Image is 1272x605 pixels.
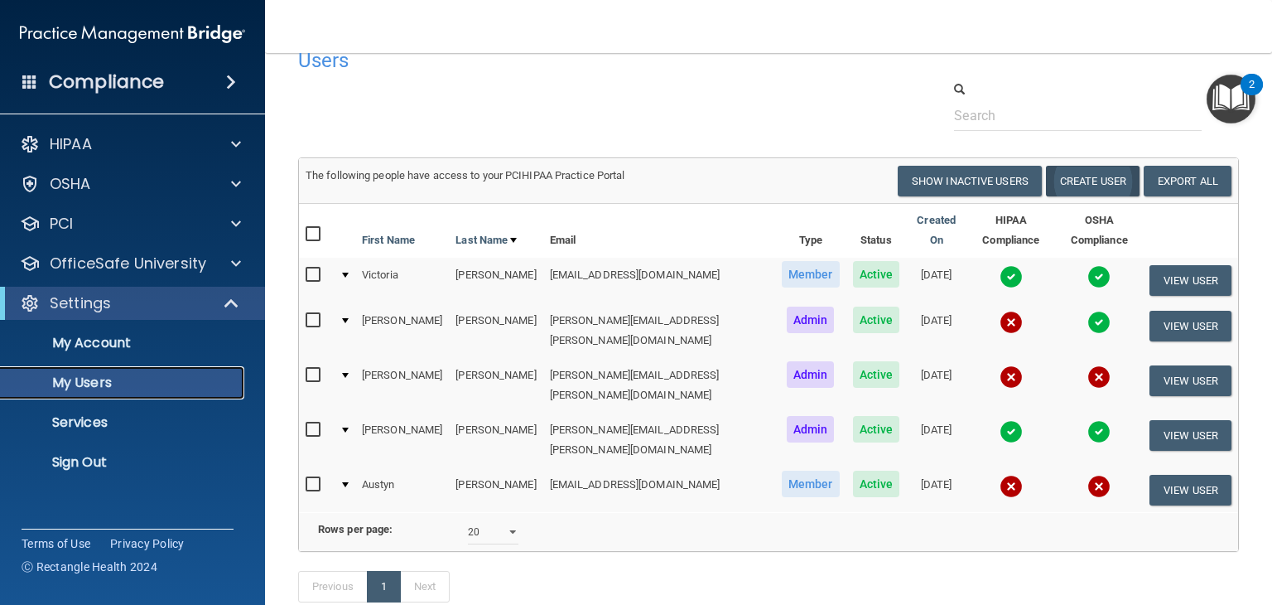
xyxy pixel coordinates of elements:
a: First Name [362,230,415,250]
span: Admin [787,416,835,443]
td: [DATE] [906,258,966,303]
img: tick.e7d51cea.svg [1087,311,1111,334]
td: [DATE] [906,358,966,413]
input: Search [954,100,1202,131]
p: Settings [50,293,111,313]
th: Type [775,204,846,258]
iframe: Drift Widget Chat Controller [986,496,1252,562]
td: [PERSON_NAME] [355,303,449,358]
p: PCI [50,214,73,234]
a: Settings [20,293,240,313]
p: OSHA [50,174,91,194]
td: [PERSON_NAME] [449,467,542,512]
p: Sign Out [11,454,237,471]
span: Ⓒ Rectangle Health 2024 [22,559,157,575]
img: tick.e7d51cea.svg [1000,265,1023,288]
span: Member [782,261,840,288]
img: tick.e7d51cea.svg [1000,420,1023,443]
a: Export All [1144,166,1231,196]
span: Admin [787,307,835,333]
td: [PERSON_NAME][EMAIL_ADDRESS][PERSON_NAME][DOMAIN_NAME] [543,413,775,467]
a: Previous [298,571,368,603]
a: HIPAA [20,134,241,154]
p: OfficeSafe University [50,254,206,273]
a: Created On [913,211,960,250]
img: cross.ca9f0e7f.svg [1000,311,1023,334]
button: Show Inactive Users [898,166,1042,196]
a: PCI [20,214,241,234]
td: [PERSON_NAME] [355,413,449,467]
div: 2 [1249,85,1255,106]
a: OSHA [20,174,241,194]
span: Active [853,307,900,333]
img: cross.ca9f0e7f.svg [1087,475,1111,498]
td: [DATE] [906,303,966,358]
td: [PERSON_NAME] [449,303,542,358]
th: HIPAA Compliance [966,204,1055,258]
td: [DATE] [906,413,966,467]
button: View User [1149,475,1231,506]
td: [DATE] [906,467,966,512]
button: Open Resource Center, 2 new notifications [1207,75,1255,123]
b: Rows per page: [318,523,393,535]
td: [PERSON_NAME] [449,413,542,467]
th: OSHA Compliance [1055,204,1143,258]
th: Email [543,204,775,258]
button: View User [1149,420,1231,451]
p: My Account [11,335,237,351]
td: [EMAIL_ADDRESS][DOMAIN_NAME] [543,258,775,303]
a: Last Name [455,230,517,250]
img: PMB logo [20,17,245,51]
button: View User [1149,265,1231,296]
td: [EMAIL_ADDRESS][DOMAIN_NAME] [543,467,775,512]
span: Member [782,471,840,497]
a: Terms of Use [22,535,90,552]
h4: Users [298,50,836,71]
td: [PERSON_NAME] [449,258,542,303]
a: 1 [367,571,401,603]
span: Active [853,416,900,443]
td: [PERSON_NAME][EMAIL_ADDRESS][PERSON_NAME][DOMAIN_NAME] [543,358,775,413]
p: HIPAA [50,134,92,154]
a: Privacy Policy [110,535,185,552]
button: View User [1149,311,1231,341]
a: OfficeSafe University [20,254,241,273]
p: My Users [11,375,237,391]
td: [PERSON_NAME] [449,358,542,413]
th: Status [846,204,907,258]
img: cross.ca9f0e7f.svg [1000,365,1023,389]
span: Active [853,361,900,388]
td: [PERSON_NAME] [355,358,449,413]
img: tick.e7d51cea.svg [1087,265,1111,288]
p: Services [11,414,237,431]
img: tick.e7d51cea.svg [1087,420,1111,443]
span: The following people have access to your PCIHIPAA Practice Portal [306,169,625,181]
td: [PERSON_NAME][EMAIL_ADDRESS][PERSON_NAME][DOMAIN_NAME] [543,303,775,358]
img: cross.ca9f0e7f.svg [1000,475,1023,498]
img: cross.ca9f0e7f.svg [1087,365,1111,389]
span: Active [853,261,900,288]
button: View User [1149,365,1231,396]
td: Austyn [355,467,449,512]
td: Victoria [355,258,449,303]
a: Next [400,571,450,603]
button: Create User [1046,166,1139,196]
span: Active [853,471,900,497]
span: Admin [787,361,835,388]
h4: Compliance [49,70,164,94]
